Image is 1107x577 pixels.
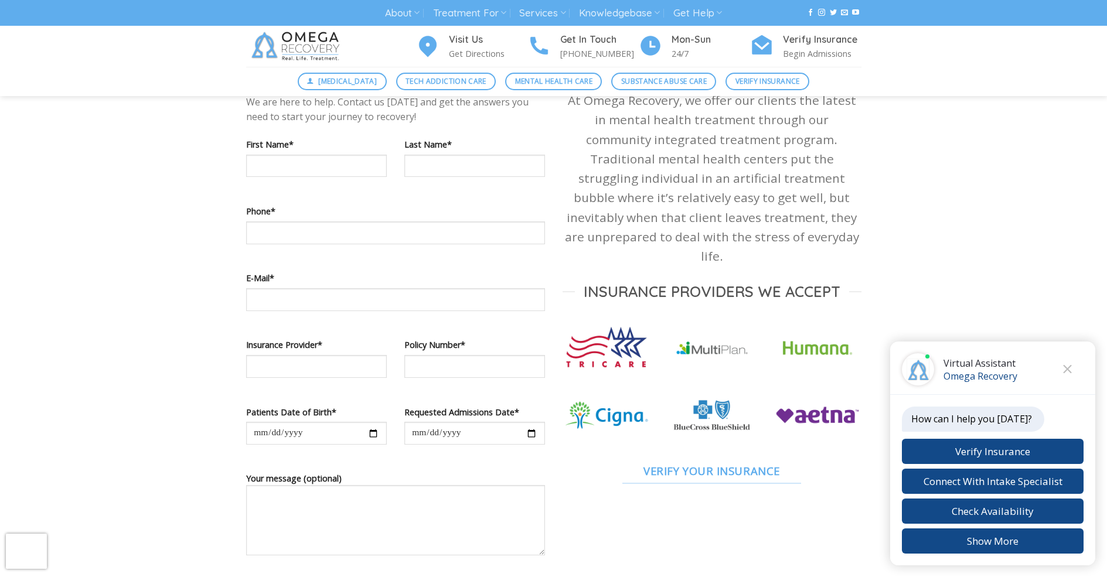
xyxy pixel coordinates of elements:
h4: Get In Touch [560,32,639,47]
span: Verify Your Insurance [643,462,780,479]
img: Omega Recovery [246,26,349,67]
h4: Visit Us [449,32,527,47]
h4: Mon-Sun [672,32,750,47]
a: Verify Your Insurance [563,457,861,484]
label: Insurance Provider* [246,338,387,351]
a: About [385,2,420,24]
a: Visit Us Get Directions [416,32,527,61]
label: Your message (optional) [246,472,545,564]
a: Send us an email [841,9,848,17]
a: Verify Insurance Begin Admissions [750,32,861,61]
span: [MEDICAL_DATA] [318,76,377,87]
a: Verify Insurance [725,73,809,90]
label: Last Name* [404,138,545,151]
p: We are here to help. Contact us [DATE] and get the answers you need to start your journey to reco... [246,95,545,125]
label: First Name* [246,138,387,151]
p: Get Directions [449,47,527,60]
p: At Omega Recovery, we offer our clients the latest in mental health treatment through our communi... [563,91,861,266]
label: Requested Admissions Date* [404,405,545,419]
a: Substance Abuse Care [611,73,716,90]
a: Follow on Twitter [830,9,837,17]
a: Follow on YouTube [852,9,859,17]
a: Get Help [673,2,722,24]
span: Mental Health Care [515,76,592,87]
p: Begin Admissions [783,47,861,60]
label: E-Mail* [246,271,545,285]
p: 24/7 [672,47,750,60]
label: Policy Number* [404,338,545,351]
a: Services [519,2,566,24]
span: Tech Addiction Care [406,76,486,87]
a: Follow on Facebook [807,9,814,17]
a: Knowledgebase [579,2,660,24]
a: Treatment For [433,2,506,24]
h4: Verify Insurance [783,32,861,47]
a: Tech Addiction Care [396,73,496,90]
a: Mental Health Care [505,73,602,90]
span: Substance Abuse Care [621,76,707,87]
textarea: Your message (optional) [246,485,545,555]
a: Follow on Instagram [818,9,825,17]
p: [PHONE_NUMBER] [560,47,639,60]
label: Phone* [246,204,545,218]
a: [MEDICAL_DATA] [298,73,387,90]
a: Get In Touch [PHONE_NUMBER] [527,32,639,61]
label: Patients Date of Birth* [246,405,387,419]
span: Verify Insurance [735,76,800,87]
span: Insurance Providers we Accept [584,282,840,301]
